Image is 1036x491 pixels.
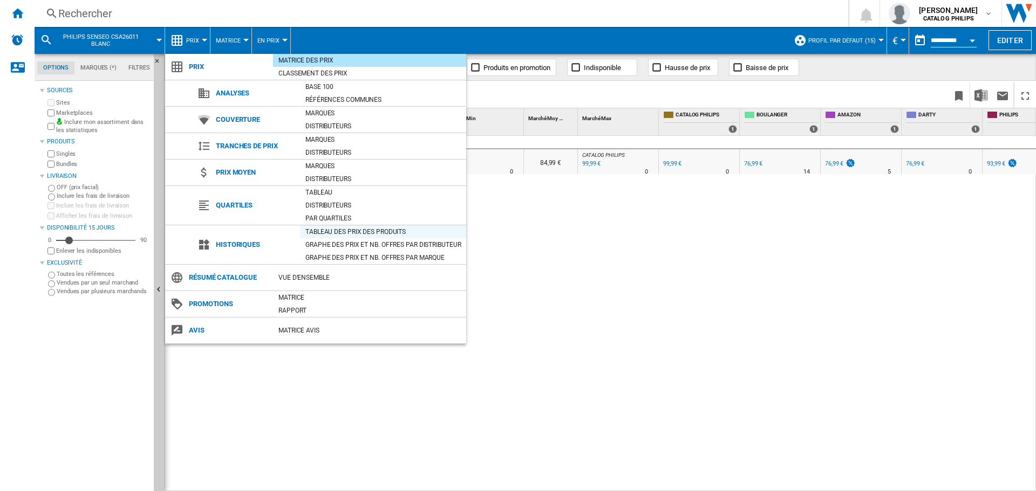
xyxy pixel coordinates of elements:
[300,121,466,132] div: Distributeurs
[210,139,300,154] span: Tranches de prix
[300,213,466,224] div: Par quartiles
[210,237,300,252] span: Historiques
[300,226,466,237] div: Tableau des prix des produits
[300,252,466,263] div: Graphe des prix et nb. offres par marque
[273,272,466,283] div: Vue d'ensemble
[183,296,273,312] span: Promotions
[300,200,466,211] div: Distributeurs
[210,112,300,127] span: Couverture
[210,165,300,180] span: Prix moyen
[300,108,466,119] div: Marques
[300,239,466,250] div: Graphe des prix et nb. offres par distributeur
[273,68,466,79] div: Classement des prix
[183,323,273,338] span: Avis
[273,305,466,316] div: Rapport
[183,59,273,74] span: Prix
[300,134,466,145] div: Marques
[300,147,466,158] div: Distributeurs
[183,270,273,285] span: Résumé catalogue
[273,292,466,303] div: Matrice
[300,81,466,92] div: Base 100
[300,94,466,105] div: Références communes
[273,55,466,66] div: Matrice des prix
[210,86,300,101] span: Analyses
[210,198,300,213] span: Quartiles
[300,174,466,184] div: Distributeurs
[300,161,466,171] div: Marques
[300,187,466,198] div: Tableau
[273,325,466,336] div: Matrice AVIS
